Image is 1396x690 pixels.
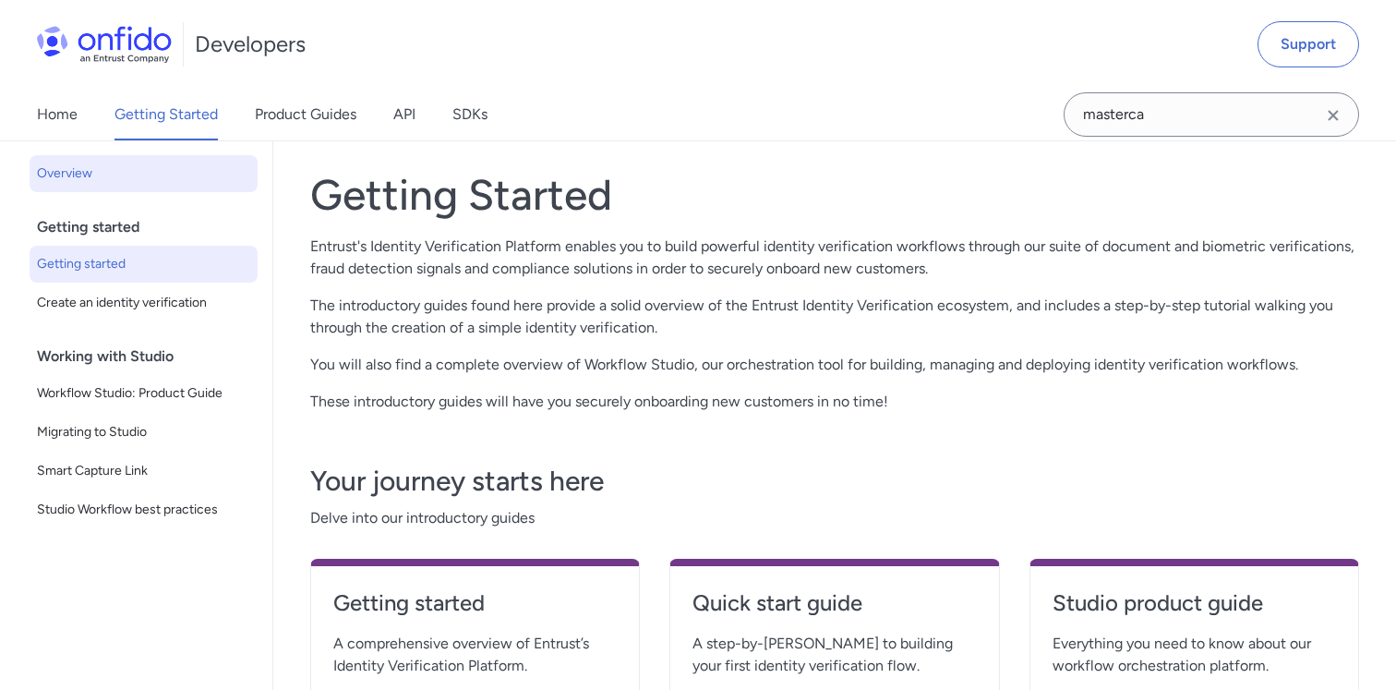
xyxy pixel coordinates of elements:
[393,89,415,140] a: API
[1053,633,1336,677] span: Everything you need to know about our workflow orchestration platform.
[37,209,265,246] div: Getting started
[333,633,617,677] span: A comprehensive overview of Entrust’s Identity Verification Platform.
[310,463,1359,500] h3: Your journey starts here
[310,391,1359,413] p: These introductory guides will have you securely onboarding new customers in no time!
[37,89,78,140] a: Home
[195,30,306,59] h1: Developers
[310,354,1359,376] p: You will also find a complete overview of Workflow Studio, our orchestration tool for building, m...
[1322,104,1344,127] svg: Clear search field button
[30,414,258,451] a: Migrating to Studio
[333,588,617,618] h4: Getting started
[37,253,250,275] span: Getting started
[30,453,258,490] a: Smart Capture Link
[37,421,250,443] span: Migrating to Studio
[452,89,487,140] a: SDKs
[333,588,617,633] a: Getting started
[37,460,250,482] span: Smart Capture Link
[30,284,258,321] a: Create an identity verification
[255,89,356,140] a: Product Guides
[692,588,976,618] h4: Quick start guide
[1053,588,1336,618] h4: Studio product guide
[30,491,258,528] a: Studio Workflow best practices
[114,89,218,140] a: Getting Started
[310,236,1359,280] p: Entrust's Identity Verification Platform enables you to build powerful identity verification work...
[310,295,1359,339] p: The introductory guides found here provide a solid overview of the Entrust Identity Verification ...
[30,155,258,192] a: Overview
[37,163,250,185] span: Overview
[310,169,1359,221] h1: Getting Started
[37,26,172,63] img: Onfido Logo
[310,507,1359,529] span: Delve into our introductory guides
[692,588,976,633] a: Quick start guide
[37,382,250,405] span: Workflow Studio: Product Guide
[37,338,265,375] div: Working with Studio
[1258,21,1359,67] a: Support
[30,246,258,283] a: Getting started
[37,292,250,314] span: Create an identity verification
[1053,588,1336,633] a: Studio product guide
[30,375,258,412] a: Workflow Studio: Product Guide
[692,633,976,677] span: A step-by-[PERSON_NAME] to building your first identity verification flow.
[37,499,250,521] span: Studio Workflow best practices
[1064,92,1359,137] input: Onfido search input field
